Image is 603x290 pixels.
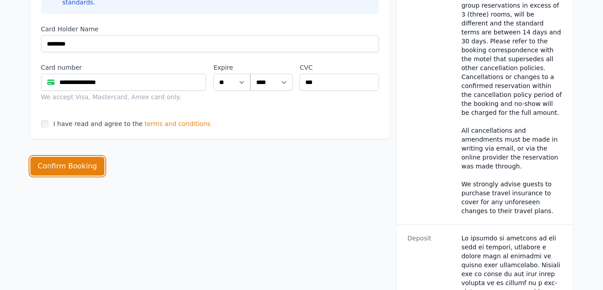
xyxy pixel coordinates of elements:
span: terms and conditions [145,119,211,128]
label: Card Holder Name [41,25,379,34]
button: Confirm Booking [30,157,105,176]
label: . [250,63,292,72]
label: I have read and agree to the [54,120,143,127]
label: Card number [41,63,207,72]
div: We accept Visa, Mastercard, Amex card only. [41,92,207,101]
label: Expire [213,63,250,72]
label: CVC [299,63,378,72]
